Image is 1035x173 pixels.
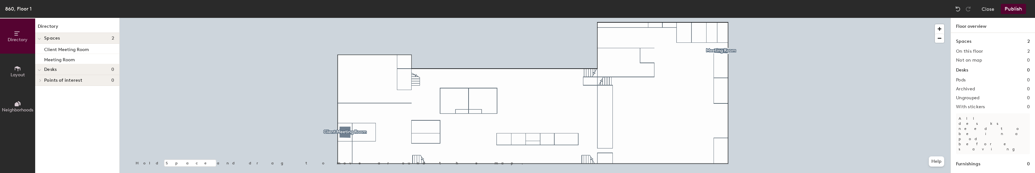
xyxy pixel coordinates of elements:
[11,72,25,78] span: Layout
[111,78,114,83] span: 0
[956,78,966,83] h2: Pods
[1027,78,1030,83] h2: 0
[1027,104,1030,109] h2: 0
[956,38,971,45] h1: Spaces
[955,6,961,12] img: Undo
[44,45,89,52] p: Client Meeting Room
[956,67,968,74] h1: Desks
[44,55,75,63] p: Meeting Room
[956,95,980,101] h2: Ungrouped
[956,113,1030,154] p: All desks need to be in a pod before saving
[44,78,82,83] span: Points of interest
[5,5,32,13] div: 860, Floor 1
[111,67,114,72] span: 0
[956,58,982,63] h2: Not on map
[2,107,33,113] span: Neighborhoods
[982,4,994,14] button: Close
[35,23,119,33] h1: Directory
[956,49,983,54] h2: On this floor
[1027,86,1030,92] h2: 0
[951,18,1035,33] h1: Floor overview
[8,37,28,42] span: Directory
[965,6,971,12] img: Redo
[929,156,944,167] button: Help
[1027,67,1030,74] h1: 0
[112,36,114,41] span: 2
[44,67,57,72] span: Desks
[956,86,975,92] h2: Archived
[956,104,985,109] h2: With stickers
[1027,161,1030,168] h1: 0
[1027,49,1030,54] h2: 2
[1027,38,1030,45] h1: 2
[1027,58,1030,63] h2: 0
[1001,4,1026,14] button: Publish
[1027,95,1030,101] h2: 0
[956,161,980,168] h1: Furnishings
[44,36,60,41] span: Spaces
